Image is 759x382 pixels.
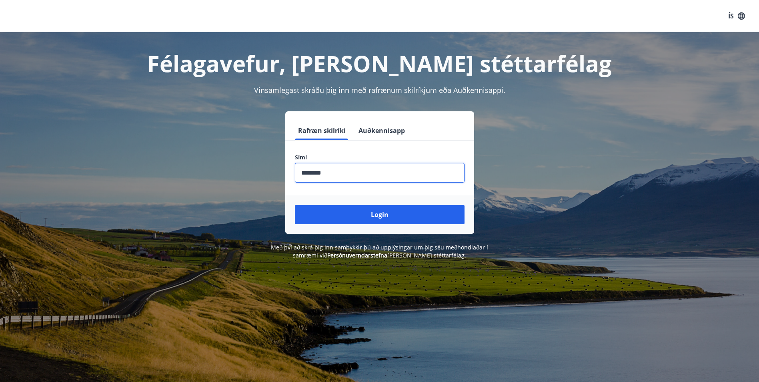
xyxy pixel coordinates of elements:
[254,85,505,95] span: Vinsamlegast skráðu þig inn með rafrænum skilríkjum eða Auðkennisappi.
[101,48,658,78] h1: Félagavefur, [PERSON_NAME] stéttarfélag
[327,251,387,259] a: Persónuverndarstefna
[295,205,465,224] button: Login
[355,121,408,140] button: Auðkennisapp
[295,153,465,161] label: Sími
[271,243,488,259] span: Með því að skrá þig inn samþykkir þú að upplýsingar um þig séu meðhöndlaðar í samræmi við [PERSON...
[295,121,349,140] button: Rafræn skilríki
[724,9,749,23] button: ÍS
